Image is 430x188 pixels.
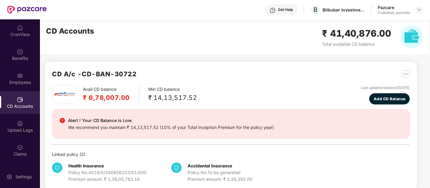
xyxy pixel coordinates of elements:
img: svg+xml;base64,PHN2ZyBpZD0iRW1wbG95ZWVzIiB4bWxucz0iaHR0cDovL3d3dy53My5vcmcvMjAwMC9zdmciIHdpZHRoPS... [17,73,23,79]
img: svg+xml;base64,PHN2ZyBpZD0iRGFuZ2VyX2FsZXJ0IiBkYXRhLW5hbWU9IkRhbmdlciBhbGVydCIgeG1sbnM9Imh0dHA6Ly... [60,118,65,123]
img: svg+xml;base64,PHN2ZyB4bWxucz0iaHR0cDovL3d3dy53My5vcmcvMjAwMC9zdmciIHhtbG5zOnhsaW5rPSJodHRwOi8vd3... [400,25,423,48]
img: svg+xml;base64,PHN2ZyBpZD0iSG9tZSIgeG1sbnM9Imh0dHA6Ly93d3cudzMub3JnLzIwMDAvc3ZnIiB3aWR0aD0iMjAiIG... [17,25,23,31]
div: ₹ 14,13,517.52 [148,93,197,103]
div: Policy No. To be generated [188,169,252,176]
img: svg+xml;base64,PHN2ZyBpZD0iVXBsb2FkX0xvZ3MiIGRhdGEtbmFtZT0iVXBsb2FkIExvZ3MiIHhtbG5zPSJodHRwOi8vd3... [17,120,23,127]
div: Customer_success [378,10,410,15]
div: Policy No. 4016/X/340856253/01/000 [68,169,146,176]
div: Premium amount: ₹ 1,39,05,783.16 [68,176,146,183]
div: Bitkuber Investments Pvt Limited [323,7,365,13]
h2: CD Accounts [46,25,94,37]
div: We recommend you maintain ₹ 14,13,517.52 (10% of your Total Inception Premium for the policy year) [68,124,274,131]
img: svg+xml;base64,PHN2ZyB4bWxucz0iaHR0cDovL3d3dy53My5vcmcvMjAwMC9zdmciIHdpZHRoPSIyNSIgaGVpZ2h0PSIyNS... [402,70,410,78]
div: Avail CD balance [83,86,139,103]
div: Premium amount: ₹ 2,29,392.00 [188,176,252,183]
img: icici.png [53,90,76,98]
div: Linked policy ( 2 ) [52,151,410,158]
img: svg+xml;base64,PHN2ZyBpZD0iRHJvcGRvd24tMzJ4MzIiIHhtbG5zPSJodHRwOi8vd3d3LnczLm9yZy8yMDAwL3N2ZyIgd2... [417,7,422,12]
div: Settings [14,174,34,180]
img: svg+xml;base64,PHN2ZyBpZD0iQmVuZWZpdHMiIHhtbG5zPSJodHRwOi8vd3d3LnczLm9yZy8yMDAwL3N2ZyIgd2lkdGg9Ij... [17,49,23,55]
h2: CD A/c - CD-BAN-30722 [52,69,136,79]
span: Add CD Balance [374,96,405,102]
img: svg+xml;base64,PHN2ZyB4bWxucz0iaHR0cDovL3d3dy53My5vcmcvMjAwMC9zdmciIHdpZHRoPSIzNCIgaGVpZ2h0PSIzNC... [52,163,62,173]
div: Pazcare [378,5,410,10]
b: Health Insurance [68,163,104,168]
div: Min CD balance [148,86,197,103]
h2: ₹ 41,40,876.00 [322,26,391,41]
button: Add CD Balance [369,93,410,104]
div: Get Help [278,7,293,12]
span: Total available CD balance [322,41,375,47]
img: New Pazcare Logo [7,6,47,14]
b: Accidental Insurance [188,163,232,168]
img: svg+xml;base64,PHN2ZyBpZD0iQ0RfQWNjb3VudHMiIGRhdGEtbmFtZT0iQ0QgQWNjb3VudHMiIHhtbG5zPSJodHRwOi8vd3... [17,97,23,103]
img: svg+xml;base64,PHN2ZyBpZD0iSGVscC0zMngzMiIgeG1sbnM9Imh0dHA6Ly93d3cudzMub3JnLzIwMDAvc3ZnIiB3aWR0aD... [270,7,276,13]
img: svg+xml;base64,PHN2ZyB4bWxucz0iaHR0cDovL3d3dy53My5vcmcvMjAwMC9zdmciIHdpZHRoPSIzNCIgaGVpZ2h0PSIzNC... [171,163,182,173]
div: Last updated balance [DATE] [361,85,410,91]
span: B [313,6,317,13]
img: svg+xml;base64,PHN2ZyBpZD0iU2V0dGluZy0yMHgyMCIgeG1sbnM9Imh0dHA6Ly93d3cudzMub3JnLzIwMDAvc3ZnIiB3aW... [6,174,12,180]
div: Alert ! Your CD Balance is Low. [68,117,274,124]
h2: ₹ 6,78,007.00 [83,93,130,103]
img: svg+xml;base64,PHN2ZyBpZD0iQ2xhaW0iIHhtbG5zPSJodHRwOi8vd3d3LnczLm9yZy8yMDAwL3N2ZyIgd2lkdGg9IjIwIi... [17,144,23,150]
